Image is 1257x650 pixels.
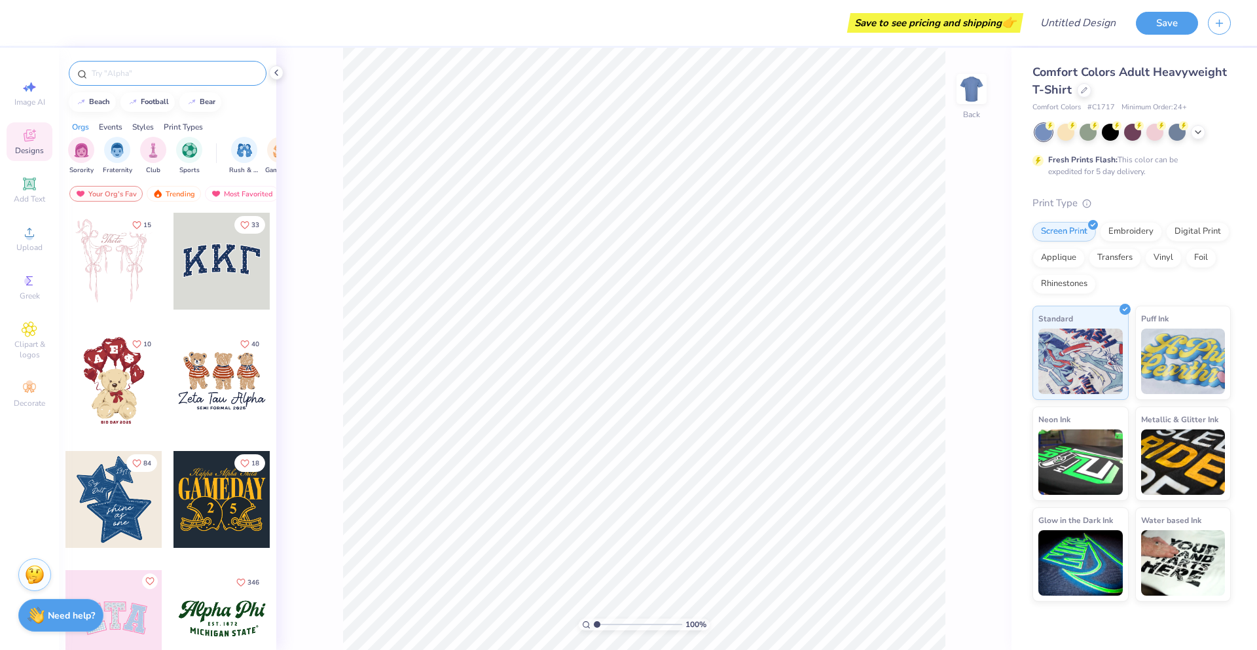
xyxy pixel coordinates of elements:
div: Styles [132,121,154,133]
img: Puff Ink [1141,329,1226,394]
span: Clipart & logos [7,339,52,360]
img: trending.gif [153,189,163,198]
button: Like [126,454,157,472]
span: 84 [143,460,151,467]
div: Transfers [1089,248,1141,268]
button: Like [126,216,157,234]
div: bear [200,98,215,105]
span: Game Day [265,166,295,175]
span: Water based Ink [1141,513,1201,527]
button: Like [234,335,265,353]
div: This color can be expedited for 5 day delivery. [1048,154,1209,177]
span: 👉 [1002,14,1016,30]
button: Like [234,454,265,472]
span: 100 % [685,619,706,630]
button: Save [1136,12,1198,35]
div: filter for Fraternity [103,137,132,175]
div: football [141,98,169,105]
span: Sports [179,166,200,175]
img: Back [958,76,985,102]
span: 40 [251,341,259,348]
span: Image AI [14,97,45,107]
div: Applique [1032,248,1085,268]
div: Print Type [1032,196,1231,211]
span: Designs [15,145,44,156]
span: Rush & Bid [229,166,259,175]
span: # C1717 [1087,102,1115,113]
img: most_fav.gif [211,189,221,198]
span: 15 [143,222,151,228]
span: Fraternity [103,166,132,175]
span: 346 [247,579,259,586]
button: beach [69,92,116,112]
button: Like [234,216,265,234]
span: Puff Ink [1141,312,1169,325]
button: filter button [68,137,94,175]
img: Sorority Image [74,143,89,158]
span: Add Text [14,194,45,204]
button: filter button [176,137,202,175]
button: bear [179,92,221,112]
button: Like [142,573,158,589]
span: Upload [16,242,43,253]
span: Comfort Colors [1032,102,1081,113]
div: Rhinestones [1032,274,1096,294]
span: Comfort Colors Adult Heavyweight T-Shirt [1032,64,1227,98]
img: Water based Ink [1141,530,1226,596]
div: Orgs [72,121,89,133]
div: Events [99,121,122,133]
div: Most Favorited [205,186,279,202]
div: Foil [1186,248,1216,268]
img: Standard [1038,329,1123,394]
span: Minimum Order: 24 + [1121,102,1187,113]
input: Untitled Design [1030,10,1126,36]
img: Glow in the Dark Ink [1038,530,1123,596]
button: filter button [103,137,132,175]
span: 10 [143,341,151,348]
span: Neon Ink [1038,412,1070,426]
div: Embroidery [1100,222,1162,242]
div: filter for Club [140,137,166,175]
span: Sorority [69,166,94,175]
img: Metallic & Glitter Ink [1141,429,1226,495]
img: Club Image [146,143,160,158]
div: Digital Print [1166,222,1230,242]
div: beach [89,98,110,105]
div: filter for Game Day [265,137,295,175]
div: Screen Print [1032,222,1096,242]
div: Vinyl [1145,248,1182,268]
div: filter for Sorority [68,137,94,175]
img: Neon Ink [1038,429,1123,495]
div: Your Org's Fav [69,186,143,202]
div: Trending [147,186,201,202]
img: trend_line.gif [76,98,86,106]
img: Game Day Image [273,143,288,158]
button: filter button [265,137,295,175]
span: Club [146,166,160,175]
div: Save to see pricing and shipping [850,13,1020,33]
div: filter for Rush & Bid [229,137,259,175]
img: trend_line.gif [187,98,197,106]
div: Back [963,109,980,120]
img: trend_line.gif [128,98,138,106]
button: football [120,92,175,112]
span: Glow in the Dark Ink [1038,513,1113,527]
strong: Fresh Prints Flash: [1048,154,1118,165]
img: Fraternity Image [110,143,124,158]
img: most_fav.gif [75,189,86,198]
input: Try "Alpha" [90,67,258,80]
span: 18 [251,460,259,467]
strong: Need help? [48,609,95,622]
span: Greek [20,291,40,301]
span: Decorate [14,398,45,408]
button: Like [126,335,157,353]
button: filter button [140,137,166,175]
span: Standard [1038,312,1073,325]
img: Rush & Bid Image [237,143,252,158]
button: Like [230,573,265,591]
span: 33 [251,222,259,228]
div: filter for Sports [176,137,202,175]
div: Print Types [164,121,203,133]
img: Sports Image [182,143,197,158]
span: Metallic & Glitter Ink [1141,412,1218,426]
